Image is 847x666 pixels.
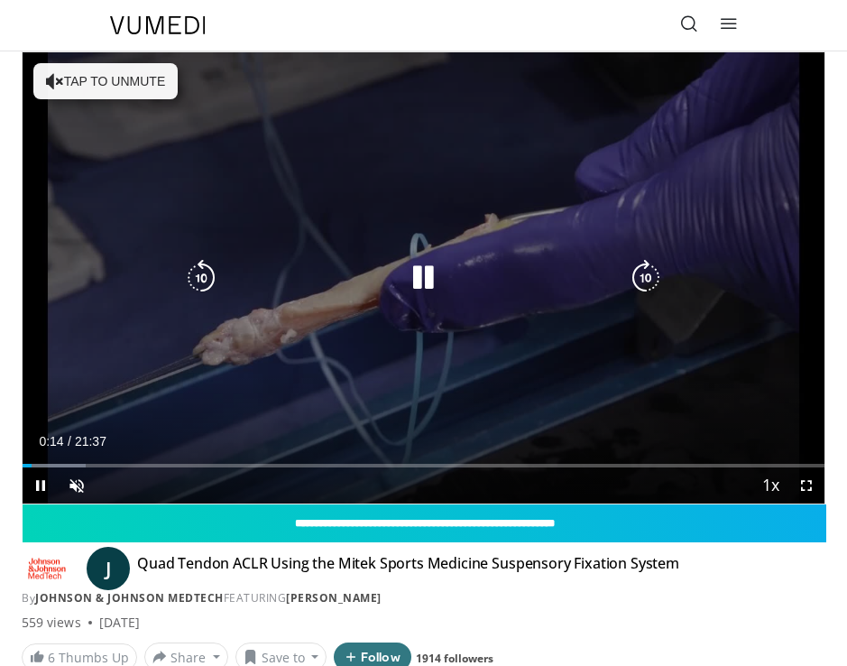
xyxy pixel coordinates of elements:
span: 6 [48,649,55,666]
button: Tap to unmute [33,63,178,99]
a: J [87,547,130,590]
h4: Quad Tendon ACLR Using the Mitek Sports Medicine Suspensory Fixation System [137,554,679,583]
div: [DATE] [99,614,140,632]
video-js: Video Player [23,52,824,504]
button: Pause [23,467,59,504]
a: Johnson & Johnson MedTech [35,590,224,606]
button: Fullscreen [788,467,824,504]
span: / [68,434,71,449]
span: 0:14 [39,434,63,449]
button: Playback Rate [752,467,788,504]
span: 559 views [22,614,81,632]
img: VuMedi Logo [110,16,206,34]
span: 21:37 [75,434,106,449]
img: Johnson & Johnson MedTech [22,554,72,583]
div: By FEATURING [22,590,825,606]
a: 1914 followers [416,651,493,666]
div: Progress Bar [23,464,824,467]
button: Unmute [59,467,95,504]
a: [PERSON_NAME] [286,590,382,606]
